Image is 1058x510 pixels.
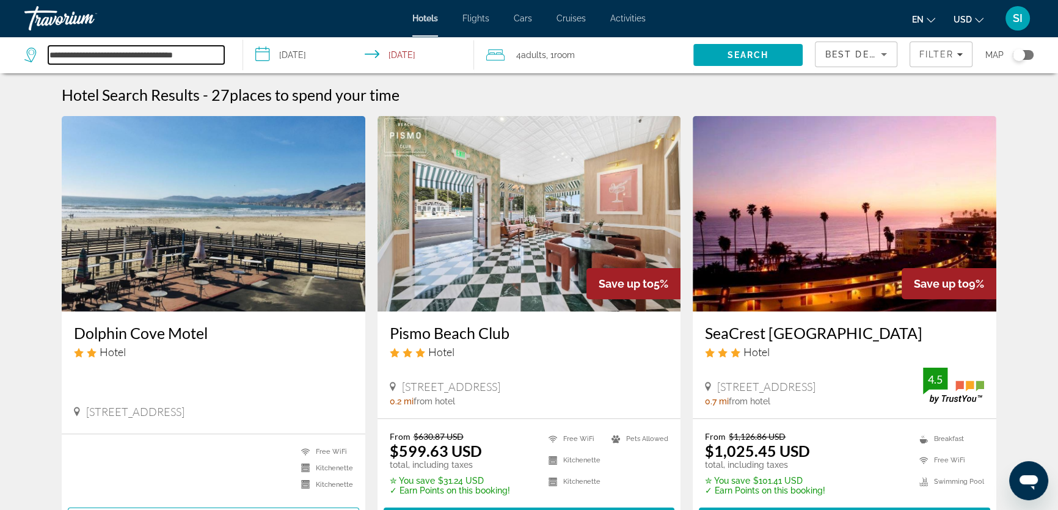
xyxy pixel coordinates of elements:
iframe: Button to launch messaging window [1009,461,1048,500]
h2: 27 [211,86,399,104]
span: [STREET_ADDRESS] [717,380,815,393]
div: 5% [586,268,680,299]
span: Map [985,46,1004,64]
button: Search [693,44,803,66]
button: Toggle map [1004,49,1034,60]
p: ✓ Earn Points on this booking! [390,486,510,495]
li: Pets Allowed [605,431,668,446]
button: Filters [910,42,973,67]
div: 3 star Hotel [390,345,669,359]
span: Hotel [743,345,770,359]
li: Free WiFi [295,446,353,457]
a: Flights [462,13,489,23]
li: Breakfast [913,431,984,446]
span: ✮ You save [390,476,435,486]
span: ✮ You save [705,476,750,486]
p: total, including taxes [705,460,825,470]
li: Swimming Pool [913,474,984,489]
a: Activities [610,13,646,23]
img: Pismo Beach Club [378,116,681,311]
span: en [912,15,924,24]
del: $1,126.86 USD [729,431,786,442]
img: TrustYou guest rating badge [923,368,984,404]
a: Hotels [412,13,438,23]
span: Room [553,50,574,60]
span: From [705,431,726,442]
div: 2 star Hotel [74,345,353,359]
span: Save up to [914,277,969,290]
button: Select check in and out date [243,37,474,73]
span: from hotel [729,396,770,406]
span: 4 [516,46,545,64]
img: SeaCrest OceanFront Hotel [693,116,996,311]
span: 0.7 mi [705,396,729,406]
p: $31.24 USD [390,476,510,486]
span: , 1 [545,46,574,64]
button: Change currency [954,10,983,28]
li: Kitchenette [542,453,605,468]
span: Save up to [599,277,654,290]
li: Kitchenette [295,479,353,490]
div: 4.5 [923,372,947,387]
button: Change language [912,10,935,28]
span: Hotel [100,345,126,359]
img: Dolphin Cove Motel [62,116,365,311]
h1: Hotel Search Results [62,86,200,104]
p: ✓ Earn Points on this booking! [705,486,825,495]
a: Travorium [24,2,147,34]
span: places to spend your time [230,86,399,104]
a: Pismo Beach Club [390,324,669,342]
ins: $599.63 USD [390,442,482,460]
p: $101.41 USD [705,476,825,486]
div: 3 star Hotel [705,345,984,359]
p: total, including taxes [390,460,510,470]
span: USD [954,15,972,24]
a: Cars [514,13,532,23]
a: Dolphin Cove Motel [74,324,353,342]
span: Best Deals [825,49,889,59]
span: From [390,431,410,442]
button: Travelers: 4 adults, 0 children [474,37,693,73]
del: $630.87 USD [414,431,464,442]
span: SI [1013,12,1023,24]
a: SeaCrest [GEOGRAPHIC_DATA] [705,324,984,342]
a: Cruises [556,13,586,23]
span: [STREET_ADDRESS] [402,380,500,393]
div: 9% [902,268,996,299]
li: Kitchenette [295,463,353,473]
li: Kitchenette [542,474,605,489]
mat-select: Sort by [825,47,887,62]
li: Free WiFi [542,431,605,446]
span: from hotel [414,396,455,406]
ins: $1,025.45 USD [705,442,810,460]
span: [STREET_ADDRESS] [86,405,184,418]
span: - [203,86,208,104]
span: Hotel [428,345,454,359]
input: Search hotel destination [48,46,224,64]
span: Adults [520,50,545,60]
span: 0.2 mi [390,396,414,406]
span: Search [727,50,768,60]
button: User Menu [1002,5,1034,31]
li: Free WiFi [913,453,984,468]
span: Filter [919,49,954,59]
